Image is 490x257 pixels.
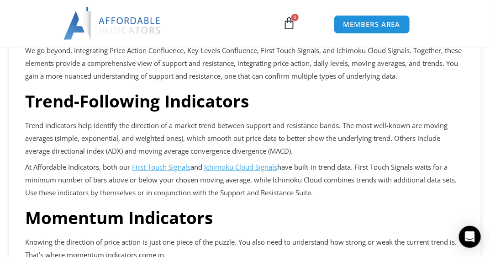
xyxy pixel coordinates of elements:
[204,162,277,171] u: Ichimoku Cloud Signals
[334,15,410,34] a: MEMBERS AREA
[25,161,465,199] p: At Affordable Indicators, both our and have built-in trend data. First Touch Signals waits for a ...
[25,44,465,83] p: We go beyond, integrating Price Action Confluence, Key Levels Confluence, First Touch Signals, an...
[63,7,162,40] img: LogoAI | Affordable Indicators – NinjaTrader
[343,21,400,28] span: MEMBERS AREA
[269,10,309,37] a: 0
[459,226,481,248] div: Open Intercom Messenger
[132,162,190,171] u: First Touch Signals
[130,162,190,171] a: First Touch Signals
[25,207,465,229] h3: Momentum Indicators
[202,162,277,171] a: Ichimoku Cloud Signals
[25,90,465,112] h3: Trend-Following Indicators
[25,119,465,158] p: Trend indicators help identify the direction of a market trend between support and resistance ban...
[291,14,299,21] span: 0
